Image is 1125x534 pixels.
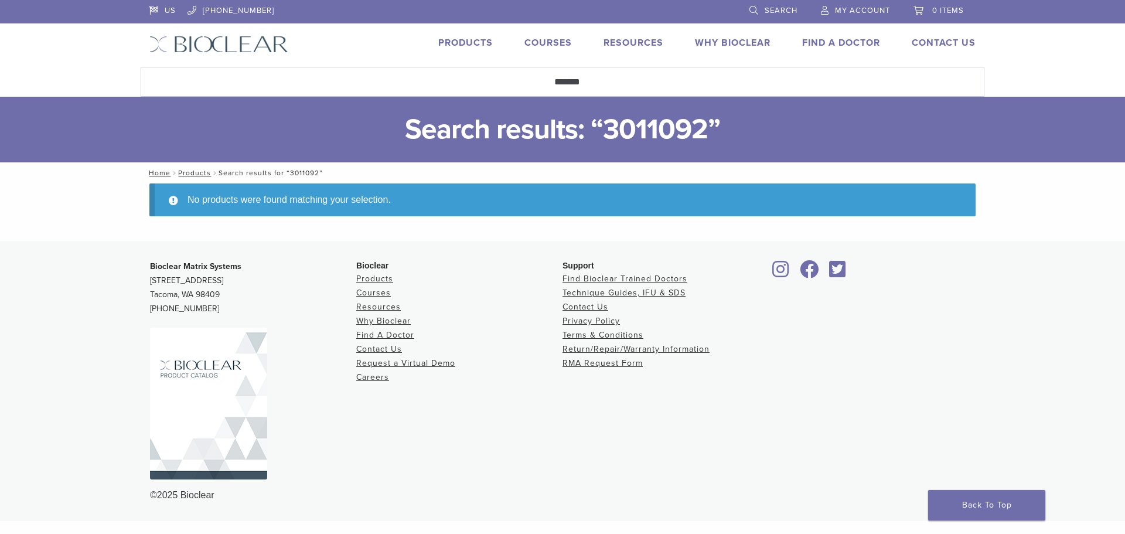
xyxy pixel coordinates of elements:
[149,183,976,216] div: No products were found matching your selection.
[150,488,975,502] div: ©2025 Bioclear
[802,37,880,49] a: Find A Doctor
[356,288,391,298] a: Courses
[562,302,608,312] a: Contact Us
[562,316,620,326] a: Privacy Policy
[769,267,793,279] a: Bioclear
[765,6,797,15] span: Search
[562,344,710,354] a: Return/Repair/Warranty Information
[150,328,267,479] img: Bioclear
[562,358,643,368] a: RMA Request Form
[438,37,493,49] a: Products
[141,162,984,183] nav: Search results for “3011092”
[928,490,1045,521] a: Back To Top
[211,170,219,176] span: /
[695,37,771,49] a: Why Bioclear
[604,37,663,49] a: Resources
[912,37,976,49] a: Contact Us
[356,302,401,312] a: Resources
[150,261,241,271] strong: Bioclear Matrix Systems
[178,169,211,177] a: Products
[150,260,356,316] p: [STREET_ADDRESS] Tacoma, WA 98409 [PHONE_NUMBER]
[562,288,686,298] a: Technique Guides, IFU & SDS
[356,274,393,284] a: Products
[796,267,823,279] a: Bioclear
[356,344,402,354] a: Contact Us
[835,6,890,15] span: My Account
[149,36,288,53] img: Bioclear
[562,261,594,270] span: Support
[356,358,455,368] a: Request a Virtual Demo
[356,316,411,326] a: Why Bioclear
[356,372,389,382] a: Careers
[356,261,388,270] span: Bioclear
[145,169,171,177] a: Home
[524,37,572,49] a: Courses
[825,267,850,279] a: Bioclear
[171,170,178,176] span: /
[356,330,414,340] a: Find A Doctor
[562,330,643,340] a: Terms & Conditions
[932,6,964,15] span: 0 items
[562,274,687,284] a: Find Bioclear Trained Doctors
